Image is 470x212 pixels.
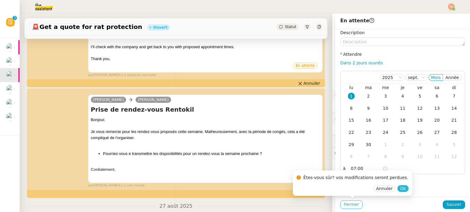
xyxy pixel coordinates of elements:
[408,74,425,81] nz-select-item: sept.
[448,3,455,10] img: svg
[340,18,374,23] span: En attente
[348,105,355,112] div: 8
[399,129,406,136] div: 25
[399,153,406,160] div: 9
[416,93,423,99] div: 5
[88,73,93,78] span: par
[428,114,446,127] td: 20/09/2025
[399,141,406,148] div: 2
[411,102,428,115] td: 12/09/2025
[332,112,470,124] div: 🔐Données client
[6,113,15,121] img: users%2FrssbVgR8pSYriYNmUDKzQX9syo02%2Favatar%2Fb215b948-7ecd-4adc-935c-e0e4aeaee93e
[416,129,423,136] div: 26
[303,174,408,181] div: Êtes-vous sûr? vos modifications seront perdues.
[304,80,320,86] span: Annuler
[348,153,355,160] div: 6
[382,117,389,124] div: 17
[118,183,144,188] span: il y a une minute
[6,85,15,93] img: users%2FO9OchALxo5ezpWbhdWppMzKWGZy1%2Favatar%2F51d0868c-2df0-4090-becb-859f402a5211
[296,63,315,68] span: En attente
[377,139,394,151] td: 01/10/2025
[382,93,389,99] div: 3
[343,127,360,139] td: 22/09/2025
[428,139,446,151] td: 04/10/2025
[296,80,323,87] button: Annuler
[446,127,463,139] td: 28/09/2025
[88,183,144,188] small: [PERSON_NAME]
[365,117,372,124] div: 16
[399,105,406,112] div: 11
[332,89,470,101] div: ⚙️Procédures
[411,114,428,127] td: 19/09/2025
[446,102,463,115] td: 14/09/2025
[32,24,142,30] span: Get a quote for rat protection
[394,127,411,139] td: 25/09/2025
[434,141,440,148] div: 4
[394,85,411,90] th: jeu.
[394,102,411,115] td: 11/09/2025
[446,114,463,127] td: 21/09/2025
[451,93,457,99] div: 7
[446,151,463,163] td: 12/10/2025
[365,93,372,99] div: 2
[335,115,375,122] span: 🔐
[382,105,389,112] div: 10
[91,117,320,123] div: Bonjour,
[351,165,382,172] input: Heure
[365,105,372,112] div: 9
[446,201,461,208] span: Sauver
[394,114,411,127] td: 18/09/2025
[397,185,408,192] button: Ok
[377,90,394,102] td: 03/09/2025
[348,141,355,148] div: 29
[343,139,360,151] td: 29/09/2025
[335,151,385,156] span: 💬
[103,151,320,157] li: Pourriez-vous e transmettre les disponibilités pour un rendez-vous la semaine prochaine ?
[343,114,360,127] td: 15/09/2025
[360,139,377,151] td: 30/09/2025
[382,129,389,136] div: 24
[360,127,377,139] td: 23/09/2025
[285,25,296,29] span: Statut
[399,117,406,124] div: 18
[340,30,365,35] label: Description
[434,129,440,136] div: 27
[428,127,446,139] td: 27/09/2025
[411,90,428,102] td: 05/09/2025
[451,153,457,160] div: 12
[374,185,395,192] button: Annuler
[332,135,470,147] div: ⏲️Tâches 19:50
[365,129,372,136] div: 23
[348,117,355,124] div: 15
[343,90,360,102] td: 01/09/2025
[382,141,389,148] div: 1
[365,153,372,160] div: 7
[446,139,463,151] td: 05/10/2025
[91,56,320,62] div: Thank you,
[377,114,394,127] td: 17/09/2025
[340,60,383,65] a: Dans 2 jours ouvrés
[340,200,363,209] button: Fermer
[348,129,355,136] div: 22
[446,85,463,90] th: dim.
[360,90,377,102] td: 02/09/2025
[343,102,360,115] td: 08/09/2025
[6,57,15,66] img: users%2FrssbVgR8pSYriYNmUDKzQX9syo02%2Favatar%2Fb215b948-7ecd-4adc-935c-e0e4aeaee93e
[428,151,446,163] td: 11/10/2025
[451,141,457,148] div: 5
[451,105,457,112] div: 14
[446,90,463,102] td: 07/09/2025
[394,151,411,163] td: 09/10/2025
[377,102,394,115] td: 10/09/2025
[360,114,377,127] td: 16/09/2025
[335,92,367,99] span: ⚙️
[394,90,411,102] td: 04/09/2025
[6,43,15,52] img: users%2FDBF5gIzOT6MfpzgDQC7eMkIK8iA3%2Favatar%2Fd943ca6c-06ba-4e73-906b-d60e05e423d3
[376,185,393,192] span: Annuler
[431,75,441,80] span: Mois
[451,117,457,124] div: 21
[153,26,167,29] div: Ouvert
[88,73,156,78] small: [PERSON_NAME]
[332,148,470,160] div: 💬Commentaires 4
[155,202,197,210] span: 27 août 2025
